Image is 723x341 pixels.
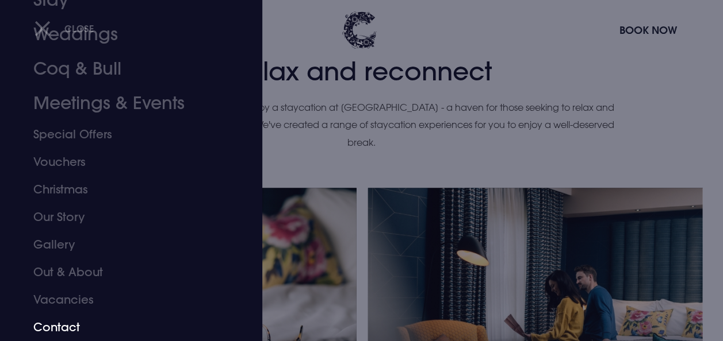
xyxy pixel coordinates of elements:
a: Christmas [33,176,213,203]
a: Vacancies [33,286,213,313]
a: Out & About [33,258,213,286]
a: Gallery [33,231,213,258]
a: Vouchers [33,148,213,176]
a: Special Offers [33,121,213,148]
span: Close [64,22,94,34]
button: Close [35,17,94,40]
a: Weddings [33,17,213,52]
a: Meetings & Events [33,86,213,121]
a: Coq & Bull [33,52,213,86]
a: Contact [33,313,213,341]
a: Our Story [33,203,213,231]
